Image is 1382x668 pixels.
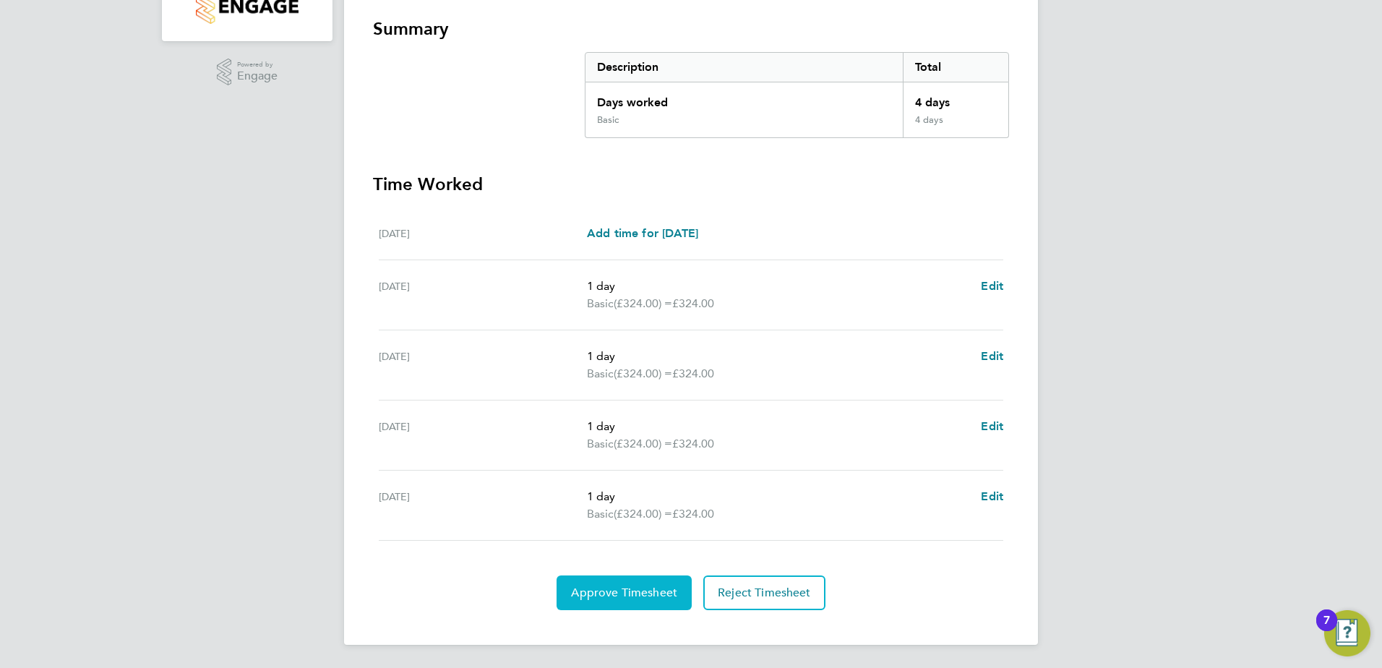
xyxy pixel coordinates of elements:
[373,17,1009,40] h3: Summary
[587,278,969,295] p: 1 day
[379,225,587,242] div: [DATE]
[585,52,1009,138] div: Summary
[903,114,1008,137] div: 4 days
[981,348,1003,365] a: Edit
[587,295,614,312] span: Basic
[614,507,672,521] span: (£324.00) =
[981,488,1003,505] a: Edit
[587,225,698,242] a: Add time for [DATE]
[587,365,614,382] span: Basic
[1324,610,1370,656] button: Open Resource Center, 7 new notifications
[373,17,1009,610] section: Timesheet
[903,82,1008,114] div: 4 days
[557,575,692,610] button: Approve Timesheet
[587,418,969,435] p: 1 day
[379,348,587,382] div: [DATE]
[217,59,278,86] a: Powered byEngage
[903,53,1008,82] div: Total
[614,437,672,450] span: (£324.00) =
[587,348,969,365] p: 1 day
[587,488,969,505] p: 1 day
[373,173,1009,196] h3: Time Worked
[379,418,587,453] div: [DATE]
[379,488,587,523] div: [DATE]
[981,418,1003,435] a: Edit
[587,435,614,453] span: Basic
[672,296,714,310] span: £324.00
[614,367,672,380] span: (£324.00) =
[981,489,1003,503] span: Edit
[379,278,587,312] div: [DATE]
[597,114,619,126] div: Basic
[981,349,1003,363] span: Edit
[585,53,903,82] div: Description
[237,59,278,71] span: Powered by
[587,226,698,240] span: Add time for [DATE]
[571,586,677,600] span: Approve Timesheet
[585,82,903,114] div: Days worked
[981,419,1003,433] span: Edit
[1323,620,1330,639] div: 7
[981,278,1003,295] a: Edit
[614,296,672,310] span: (£324.00) =
[672,367,714,380] span: £324.00
[981,279,1003,293] span: Edit
[237,70,278,82] span: Engage
[587,505,614,523] span: Basic
[718,586,811,600] span: Reject Timesheet
[703,575,825,610] button: Reject Timesheet
[672,507,714,521] span: £324.00
[672,437,714,450] span: £324.00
